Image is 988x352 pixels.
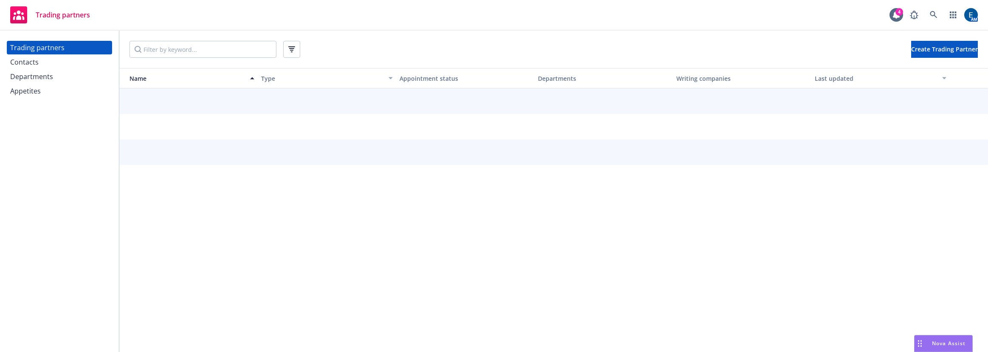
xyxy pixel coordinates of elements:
button: Writing companies [673,68,811,88]
div: Departments [538,74,670,83]
div: Type [261,74,383,83]
a: Contacts [7,55,112,69]
a: Switch app [945,6,962,23]
a: Report a Bug [906,6,923,23]
button: Appointment status [396,68,535,88]
div: 4 [895,8,903,16]
img: photo [964,8,978,22]
div: Name [123,74,245,83]
span: Nova Assist [932,340,965,347]
div: Last updated [815,74,937,83]
span: Create Trading Partner [911,45,978,53]
div: Drag to move [915,335,925,352]
button: Name [119,68,258,88]
div: Appetites [10,84,41,98]
a: Search [925,6,942,23]
div: Trading partners [10,41,65,54]
div: Appointment status [400,74,531,83]
input: Filter by keyword... [129,41,276,58]
a: Appetites [7,84,112,98]
button: Departments [535,68,673,88]
button: Last updated [811,68,950,88]
a: Trading partners [7,3,93,27]
div: Departments [10,70,53,83]
a: Trading partners [7,41,112,54]
div: Contacts [10,55,39,69]
button: Nova Assist [914,335,973,352]
button: Create Trading Partner [911,41,978,58]
a: Departments [7,70,112,83]
button: Type [258,68,396,88]
span: Trading partners [36,11,90,18]
div: Writing companies [676,74,808,83]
